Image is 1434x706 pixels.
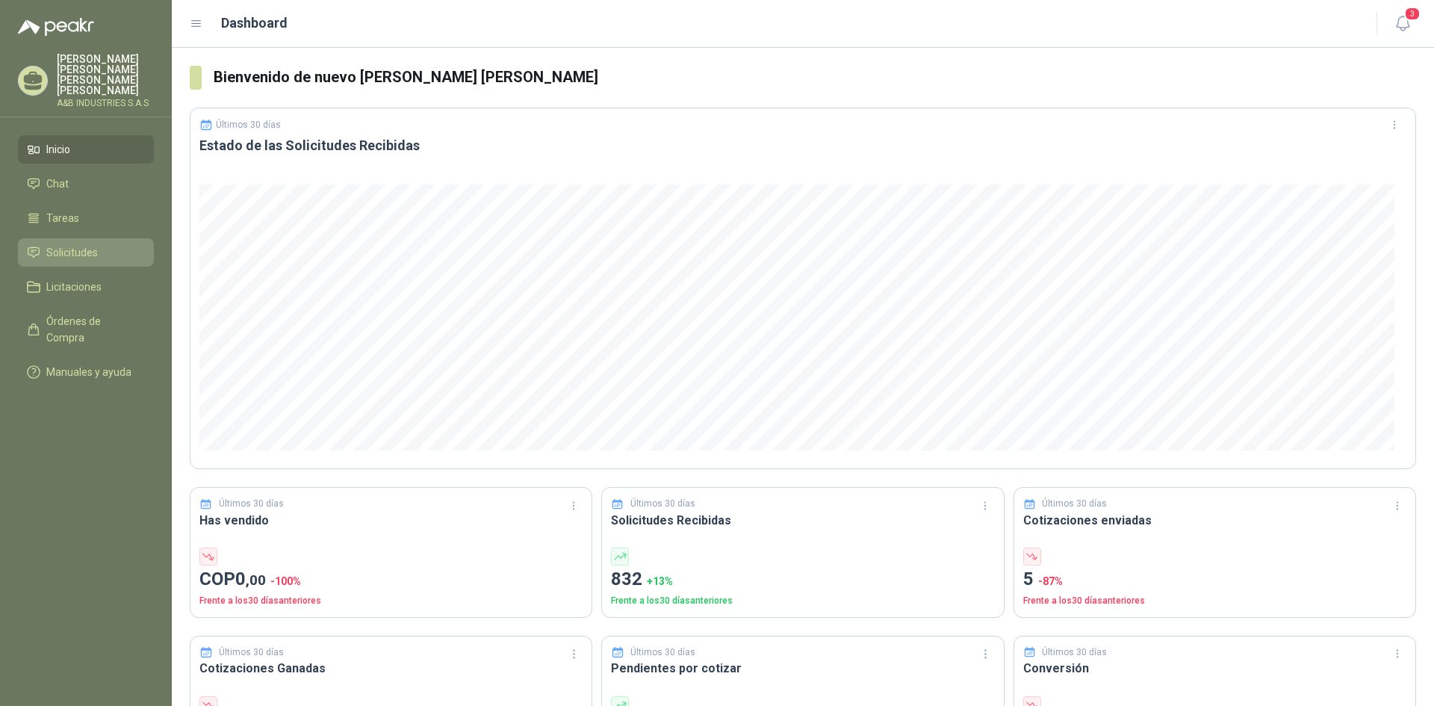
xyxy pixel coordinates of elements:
[199,566,583,594] p: COP
[647,575,673,587] span: + 13 %
[219,497,284,511] p: Últimos 30 días
[18,204,154,232] a: Tareas
[46,244,98,261] span: Solicitudes
[199,594,583,608] p: Frente a los 30 días anteriores
[246,572,266,589] span: ,00
[18,273,154,301] a: Licitaciones
[1042,645,1107,660] p: Últimos 30 días
[18,307,154,352] a: Órdenes de Compra
[18,135,154,164] a: Inicio
[611,511,994,530] h3: Solicitudes Recibidas
[214,66,1416,89] h3: Bienvenido de nuevo [PERSON_NAME] [PERSON_NAME]
[18,18,94,36] img: Logo peakr
[1038,575,1063,587] span: -87 %
[1023,594,1406,608] p: Frente a los 30 días anteriores
[18,238,154,267] a: Solicitudes
[611,594,994,608] p: Frente a los 30 días anteriores
[1023,566,1406,594] p: 5
[46,141,70,158] span: Inicio
[199,137,1406,155] h3: Estado de las Solicitudes Recibidas
[1404,7,1421,21] span: 3
[57,54,154,96] p: [PERSON_NAME] [PERSON_NAME] [PERSON_NAME] [PERSON_NAME]
[630,497,695,511] p: Últimos 30 días
[1023,511,1406,530] h3: Cotizaciones enviadas
[270,575,301,587] span: -100 %
[611,566,994,594] p: 832
[46,279,102,295] span: Licitaciones
[46,364,131,380] span: Manuales y ayuda
[199,511,583,530] h3: Has vendido
[216,120,281,130] p: Últimos 30 días
[235,569,266,589] span: 0
[46,210,79,226] span: Tareas
[221,13,288,34] h1: Dashboard
[18,170,154,198] a: Chat
[630,645,695,660] p: Últimos 30 días
[46,313,140,346] span: Órdenes de Compra
[18,358,154,386] a: Manuales y ayuda
[1042,497,1107,511] p: Últimos 30 días
[57,99,154,108] p: A&B INDUSTRIES S.A.S
[199,659,583,678] h3: Cotizaciones Ganadas
[1023,659,1406,678] h3: Conversión
[1389,10,1416,37] button: 3
[219,645,284,660] p: Últimos 30 días
[611,659,994,678] h3: Pendientes por cotizar
[46,176,69,192] span: Chat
